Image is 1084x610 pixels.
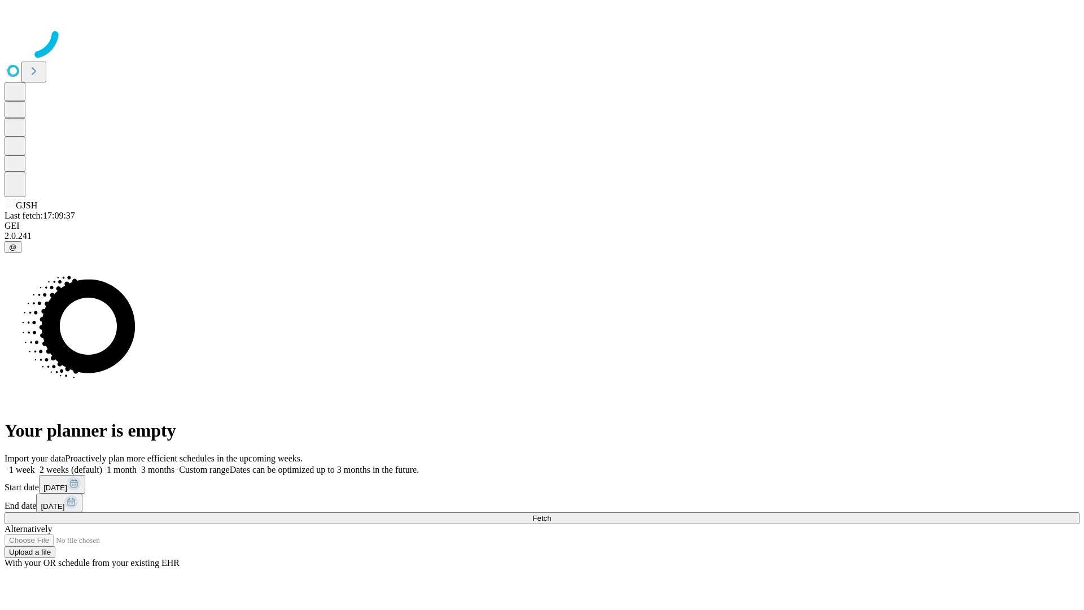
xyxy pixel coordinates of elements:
[5,524,52,534] span: Alternatively
[5,454,65,463] span: Import your data
[230,465,419,474] span: Dates can be optimized up to 3 months in the future.
[5,221,1079,231] div: GEI
[5,420,1079,441] h1: Your planner is empty
[5,512,1079,524] button: Fetch
[5,241,21,253] button: @
[41,502,64,511] span: [DATE]
[9,243,17,251] span: @
[5,475,1079,494] div: Start date
[9,465,35,474] span: 1 week
[141,465,174,474] span: 3 months
[107,465,137,474] span: 1 month
[5,211,75,220] span: Last fetch: 17:09:37
[5,494,1079,512] div: End date
[5,546,55,558] button: Upload a file
[179,465,229,474] span: Custom range
[5,558,180,568] span: With your OR schedule from your existing EHR
[16,201,37,210] span: GJSH
[65,454,303,463] span: Proactively plan more efficient schedules in the upcoming weeks.
[43,483,67,492] span: [DATE]
[40,465,102,474] span: 2 weeks (default)
[532,514,551,522] span: Fetch
[36,494,82,512] button: [DATE]
[5,231,1079,241] div: 2.0.241
[39,475,85,494] button: [DATE]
